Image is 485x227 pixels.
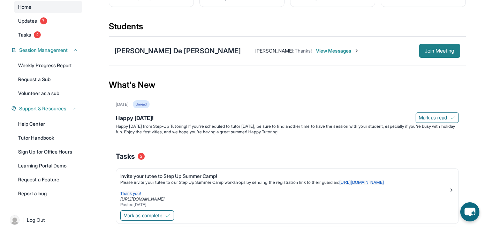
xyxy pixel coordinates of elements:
[14,146,82,158] a: Sign Up for Office Hours
[10,215,20,225] img: user-img
[419,114,447,121] span: Mark as read
[14,73,82,86] a: Request a Sub
[18,31,31,38] span: Tasks
[138,153,145,160] span: 2
[114,46,241,56] div: [PERSON_NAME] De [PERSON_NAME]
[120,210,174,221] button: Mark as complete
[14,187,82,200] a: Report a bug
[19,105,66,112] span: Support & Resources
[14,29,82,41] a: Tasks2
[339,180,384,185] a: [URL][DOMAIN_NAME]
[14,132,82,144] a: Tutor Handbook
[316,47,359,54] span: View Messages
[450,115,456,120] img: Mark as read
[116,114,459,124] div: Happy [DATE]!
[460,202,479,221] button: chat-button
[116,124,459,135] p: Happy [DATE] from Step-Up Tutoring! If you're scheduled to tutor [DATE], be sure to find another ...
[120,180,449,185] p: Please invite your tutee to our Step Up Summer Camp workshops by sending the registration link to...
[19,47,68,54] span: Session Management
[116,151,135,161] span: Tasks
[14,159,82,172] a: Learning Portal Demo
[120,196,165,202] a: [URL][DOMAIN_NAME]
[27,217,45,224] span: Log Out
[416,112,459,123] button: Mark as read
[16,47,78,54] button: Session Management
[40,17,47,24] span: 7
[165,213,171,218] img: Mark as complete
[419,44,460,58] button: Join Meeting
[18,17,37,24] span: Updates
[14,59,82,72] a: Weekly Progress Report
[14,87,82,100] a: Volunteer as a sub
[354,48,359,54] img: Chevron-Right
[425,49,455,53] span: Join Meeting
[123,212,162,219] span: Mark as complete
[34,31,41,38] span: 2
[116,102,129,107] div: [DATE]
[120,173,449,180] div: Invite your tutee to Step Up Summer Camp!
[120,191,141,196] span: Thank you!
[116,169,459,209] a: Invite your tutee to Step Up Summer Camp!Please invite your tutee to our Step Up Summer Camp work...
[22,216,24,224] span: |
[14,173,82,186] a: Request a Feature
[255,48,295,54] span: [PERSON_NAME] :
[109,70,466,100] div: What's New
[14,15,82,27] a: Updates7
[18,3,31,10] span: Home
[16,105,78,112] button: Support & Resources
[120,202,449,208] div: Posted [DATE]
[14,1,82,13] a: Home
[109,21,466,36] div: Students
[14,118,82,130] a: Help Center
[133,100,150,108] div: Unread
[295,48,312,54] span: Thanks!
